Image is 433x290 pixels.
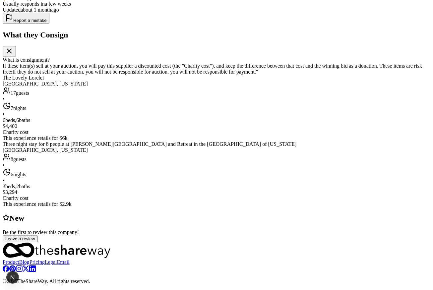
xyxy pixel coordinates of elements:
[11,156,27,162] span: 8 guests
[3,190,430,196] div: $3,294
[3,202,430,207] div: This experience retails for $2.9k
[3,279,430,285] p: © 2025 TheShareWay. All rights reserved.
[3,196,430,202] div: Charity cost
[57,260,70,265] a: Email
[3,162,430,168] div: •
[30,260,45,265] a: Pricing
[3,236,38,243] button: Leave a review
[45,260,57,265] a: Legal
[3,260,430,265] nav: quick links
[11,172,26,177] span: 6 nights
[3,184,430,190] div: 3 beds, 2 baths
[9,214,24,223] span: New
[3,260,19,265] a: Product
[19,260,30,265] a: Blog
[3,178,430,184] div: •
[3,230,430,236] div: Be the first to review this company!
